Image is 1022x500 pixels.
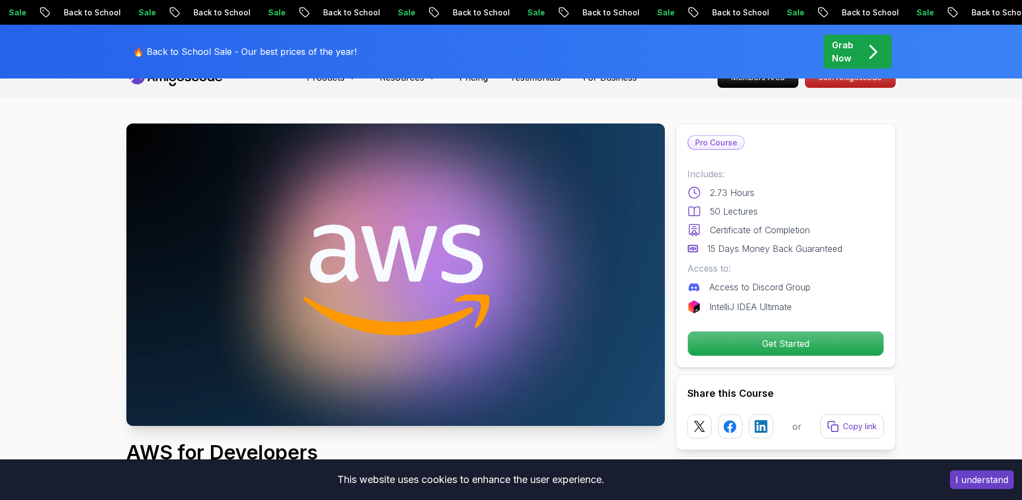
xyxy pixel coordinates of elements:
[832,38,853,65] p: Grab Now
[843,421,877,432] p: Copy link
[710,186,754,199] p: 2.73 Hours
[126,123,665,426] img: aws-for-developers_thumbnail
[687,386,884,401] h2: Share this Course
[8,468,934,492] div: This website uses cookies to enhance the user experience.
[707,242,842,255] p: 15 Days Money Back Guaranteed
[908,7,943,18] p: Sale
[307,71,358,93] button: Products
[833,7,908,18] p: Back to School
[380,71,437,93] button: Resources
[710,223,810,237] p: Certificate of Completion
[703,7,778,18] p: Back to School
[792,420,802,433] p: or
[444,7,519,18] p: Back to School
[687,300,701,313] img: jetbrains logo
[950,470,1014,489] button: Accept cookies
[519,7,554,18] p: Sale
[133,45,357,58] p: 🔥 Back to School Sale - Our best prices of the year!
[688,332,884,356] p: Get Started
[687,167,884,181] p: Includes:
[820,414,884,439] button: Copy link
[185,7,259,18] p: Back to School
[648,7,684,18] p: Sale
[259,7,295,18] p: Sale
[778,7,813,18] p: Sale
[709,280,810,294] p: Access to Discord Group
[130,7,165,18] p: Sale
[687,331,884,356] button: Get Started
[314,7,389,18] p: Back to School
[126,441,592,463] h1: AWS for Developers
[389,7,424,18] p: Sale
[55,7,130,18] p: Back to School
[710,205,758,218] p: 50 Lectures
[709,300,792,313] p: IntelliJ IDEA Ultimate
[688,136,744,149] p: Pro Course
[687,262,884,275] p: Access to:
[574,7,648,18] p: Back to School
